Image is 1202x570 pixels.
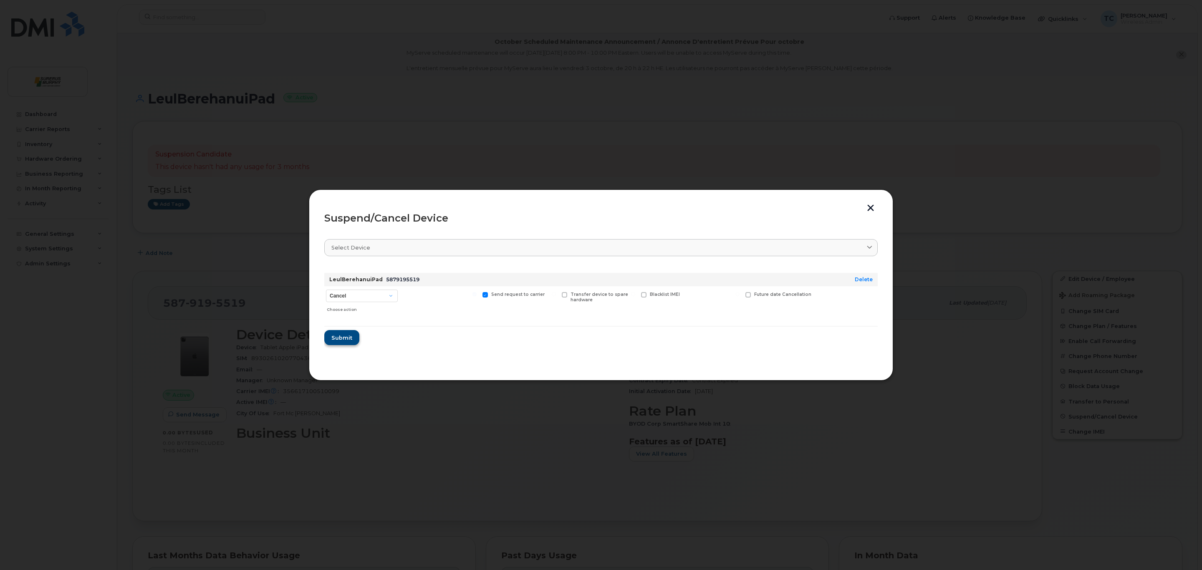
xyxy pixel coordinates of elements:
span: Blacklist IMEI [650,292,680,297]
input: Future date Cancellation [735,292,740,296]
button: Submit [324,330,359,345]
input: Transfer device to spare hardware [552,292,556,296]
span: Select device [331,244,370,252]
a: Delete [855,276,873,282]
span: Future date Cancellation [754,292,811,297]
span: 5879195519 [386,276,419,282]
span: Transfer device to spare hardware [571,292,628,303]
div: Suspend/Cancel Device [324,213,878,223]
span: Submit [331,334,352,342]
input: Send request to carrier [472,292,477,296]
strong: LeulBerehanuiPad [329,276,383,282]
div: Choose action [327,303,398,313]
a: Select device [324,239,878,256]
span: Send request to carrier [491,292,545,297]
input: Blacklist IMEI [631,292,635,296]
